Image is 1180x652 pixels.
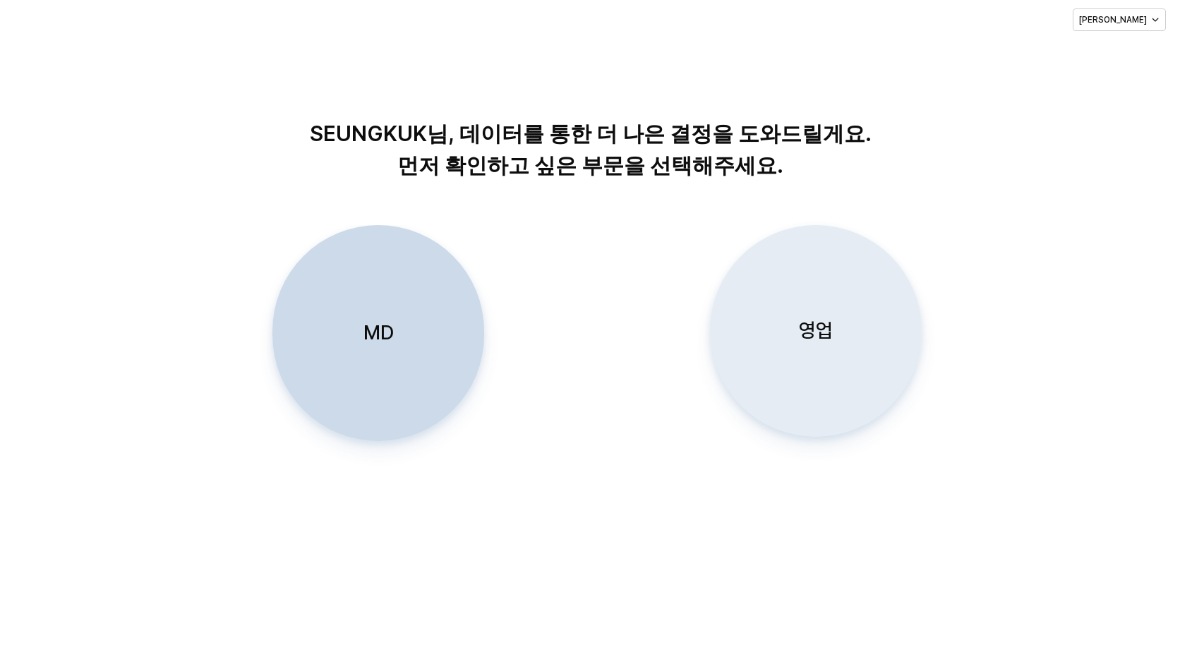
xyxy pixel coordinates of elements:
[363,320,394,346] p: MD
[1073,8,1166,31] button: [PERSON_NAME]
[230,118,951,181] p: SEUNGKUK님, 데이터를 통한 더 나은 결정을 도와드릴게요. 먼저 확인하고 싶은 부문을 선택해주세요.
[710,225,922,437] button: 영업
[799,318,833,344] p: 영업
[272,225,484,441] button: MD
[1079,14,1147,25] p: [PERSON_NAME]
